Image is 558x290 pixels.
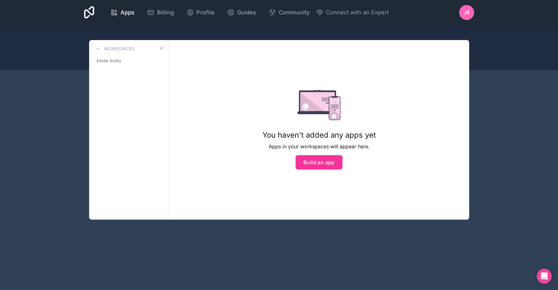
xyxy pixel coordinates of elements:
span: Guides [237,8,256,17]
button: Connect with an Expert [316,8,389,17]
a: kinda-dusty [94,55,164,66]
button: Build an app [296,155,342,170]
a: Profile [181,6,220,19]
a: Community [264,6,315,19]
span: kinda-dusty [97,58,121,64]
a: Billing [142,6,179,19]
img: empty state [297,90,341,120]
h1: You haven't added any apps yet [262,130,376,140]
span: JR [464,9,469,16]
span: Apps [120,8,134,17]
span: Profile [196,8,215,17]
a: Guides [222,6,261,19]
p: Apps in your workspaces will appear here. [262,143,376,150]
span: Connect with an Expert [326,8,389,17]
span: Billing [157,8,174,17]
a: Apps [105,6,139,19]
span: Community [279,8,310,17]
a: Workspaces [94,45,134,53]
h3: Workspaces [104,46,134,52]
div: Open Intercom Messenger [537,269,552,284]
